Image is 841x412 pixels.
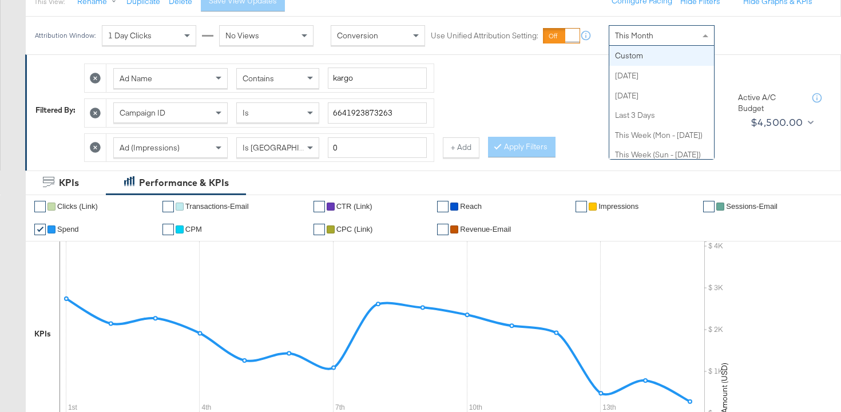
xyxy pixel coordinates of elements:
a: ✔ [437,224,449,235]
span: Transactions-Email [185,202,249,211]
a: ✔ [703,201,715,212]
span: Is [243,108,249,118]
div: KPIs [34,328,51,339]
a: ✔ [34,201,46,212]
span: Conversion [337,30,378,41]
div: Active A/C Budget [738,92,801,113]
div: [DATE] [609,86,714,106]
a: ✔ [314,201,325,212]
a: ✔ [162,201,174,212]
span: 1 Day Clicks [108,30,152,41]
span: Is [GEOGRAPHIC_DATA] [243,142,330,153]
input: Enter a number [328,137,427,159]
label: Use Unified Attribution Setting: [431,30,538,41]
div: Custom [609,46,714,66]
div: This Week (Mon - [DATE]) [609,125,714,145]
a: ✔ [437,201,449,212]
span: CTR (Link) [336,202,372,211]
span: This Month [615,30,653,41]
a: ✔ [576,201,587,212]
input: Enter a search term [328,68,427,89]
div: Attribution Window: [34,31,96,39]
button: + Add [443,137,479,158]
span: Clicks (Link) [57,202,98,211]
span: Sessions-Email [726,202,777,211]
div: Performance & KPIs [139,176,229,189]
span: Impressions [598,202,638,211]
input: Enter a search term [328,102,427,124]
div: $4,500.00 [751,114,803,131]
span: CPM [185,225,202,233]
span: No Views [225,30,259,41]
div: KPIs [59,176,79,189]
span: Campaign ID [120,108,165,118]
a: ✔ [162,224,174,235]
span: CPC (Link) [336,225,373,233]
span: Reach [460,202,482,211]
a: ✔ [314,224,325,235]
span: Ad Name [120,73,152,84]
a: ✔ [34,224,46,235]
div: [DATE] [609,66,714,86]
div: Last 3 Days [609,105,714,125]
span: Contains [243,73,274,84]
span: Ad (Impressions) [120,142,180,153]
span: Revenue-Email [460,225,511,233]
button: $4,500.00 [746,113,816,132]
span: Spend [57,225,79,233]
div: This Week (Sun - [DATE]) [609,145,714,165]
div: Filtered By: [35,105,76,116]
